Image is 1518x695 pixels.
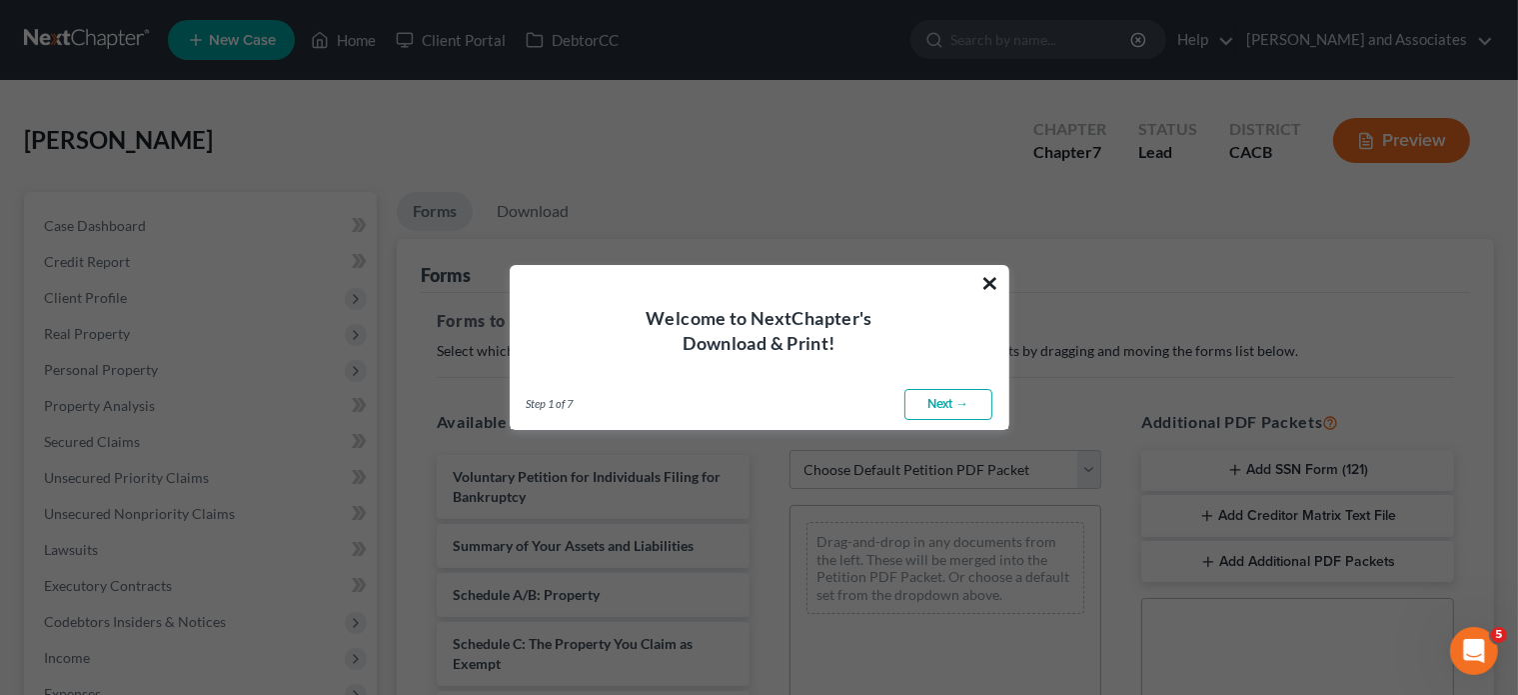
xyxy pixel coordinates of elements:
[535,306,984,356] h4: Welcome to NextChapter's Download & Print!
[527,396,574,412] span: Step 1 of 7
[1491,627,1507,643] span: 5
[904,389,992,421] a: Next →
[1450,627,1498,675] iframe: Intercom live chat
[981,267,1000,299] button: ×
